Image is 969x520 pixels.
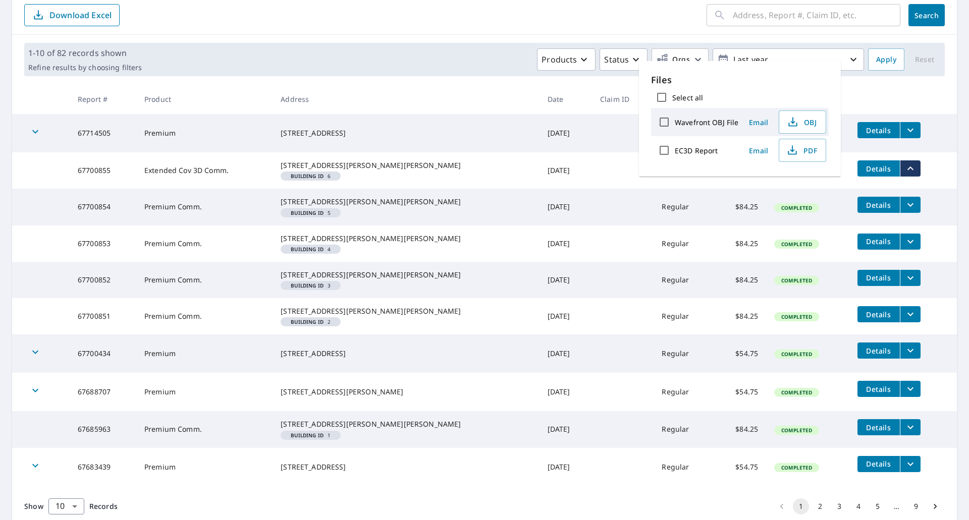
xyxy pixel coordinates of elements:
[900,197,921,213] button: filesDropdownBtn-67700854
[136,225,273,262] td: Premium Comm.
[870,498,886,514] button: Go to page 5
[917,11,937,20] span: Search
[136,334,273,373] td: Premium
[89,501,118,511] span: Records
[652,48,709,71] button: Orgs
[857,197,900,213] button: detailsBtn-67700854
[542,53,577,66] p: Products
[281,234,531,244] div: [STREET_ADDRESS][PERSON_NAME][PERSON_NAME]
[70,334,136,373] td: 67700434
[540,448,592,486] td: [DATE]
[900,342,921,359] button: filesDropdownBtn-67700434
[927,498,943,514] button: Go to next page
[281,197,531,207] div: [STREET_ADDRESS][PERSON_NAME][PERSON_NAME]
[775,389,818,396] span: Completed
[24,4,120,26] button: Download Excel
[775,277,818,284] span: Completed
[285,283,337,288] span: 3
[291,210,324,215] em: Building ID
[136,114,273,152] td: Premium
[136,84,273,114] th: Product
[70,298,136,334] td: 67700851
[864,237,894,246] span: Details
[540,334,592,373] td: [DATE]
[291,247,324,252] em: Building ID
[540,225,592,262] td: [DATE]
[285,433,337,438] span: 1
[772,498,945,514] nav: pagination navigation
[285,319,337,324] span: 2
[785,116,818,128] span: OBJ
[136,189,273,225] td: Premium Comm.
[864,459,894,469] span: Details
[136,152,273,189] td: Extended Cov 3D Comm.
[857,122,900,138] button: detailsBtn-67714505
[900,456,921,472] button: filesDropdownBtn-67683439
[592,84,654,114] th: Claim ID
[864,423,894,432] span: Details
[600,48,648,71] button: Status
[864,164,894,174] span: Details
[900,122,921,138] button: filesDropdownBtn-67714505
[285,174,337,179] span: 6
[775,351,818,358] span: Completed
[540,114,592,152] td: [DATE]
[540,373,592,411] td: [DATE]
[850,498,867,514] button: Go to page 4
[654,298,713,334] td: Regular
[713,48,864,71] button: Last year
[604,53,629,66] p: Status
[733,1,900,29] input: Address, Report #, Claim ID, etc.
[651,73,829,87] p: Files
[291,433,324,438] em: Building ID
[857,456,900,472] button: detailsBtn-67683439
[785,144,818,156] span: PDF
[654,373,713,411] td: Regular
[136,373,273,411] td: Premium
[868,48,904,71] button: Apply
[876,53,896,66] span: Apply
[28,47,142,59] p: 1-10 of 82 records shown
[273,84,539,114] th: Address
[675,146,718,155] label: EC3D Report
[70,411,136,447] td: 67685963
[281,160,531,170] div: [STREET_ADDRESS][PERSON_NAME][PERSON_NAME]
[857,270,900,286] button: detailsBtn-67700852
[864,310,894,319] span: Details
[746,118,771,127] span: Email
[70,448,136,486] td: 67683439
[291,174,324,179] em: Building ID
[654,225,713,262] td: Regular
[714,411,766,447] td: $84.25
[136,262,273,298] td: Premium Comm.
[779,139,826,162] button: PDF
[900,306,921,322] button: filesDropdownBtn-67700851
[281,349,531,359] div: [STREET_ADDRESS]
[281,462,531,472] div: [STREET_ADDRESS]
[864,126,894,135] span: Details
[136,448,273,486] td: Premium
[70,225,136,262] td: 67700853
[70,189,136,225] td: 67700854
[281,387,531,397] div: [STREET_ADDRESS][PERSON_NAME]
[24,501,43,511] span: Show
[857,160,900,177] button: detailsBtn-67700855
[908,498,924,514] button: Go to page 9
[714,448,766,486] td: $54.75
[537,48,596,71] button: Products
[857,419,900,435] button: detailsBtn-67685963
[714,262,766,298] td: $84.25
[742,143,775,158] button: Email
[864,346,894,356] span: Details
[742,114,775,130] button: Email
[775,464,818,471] span: Completed
[775,241,818,248] span: Completed
[775,204,818,211] span: Completed
[654,189,713,225] td: Regular
[654,262,713,298] td: Regular
[864,384,894,394] span: Details
[540,84,592,114] th: Date
[70,373,136,411] td: 67688707
[281,128,531,138] div: [STREET_ADDRESS]
[70,152,136,189] td: 67700855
